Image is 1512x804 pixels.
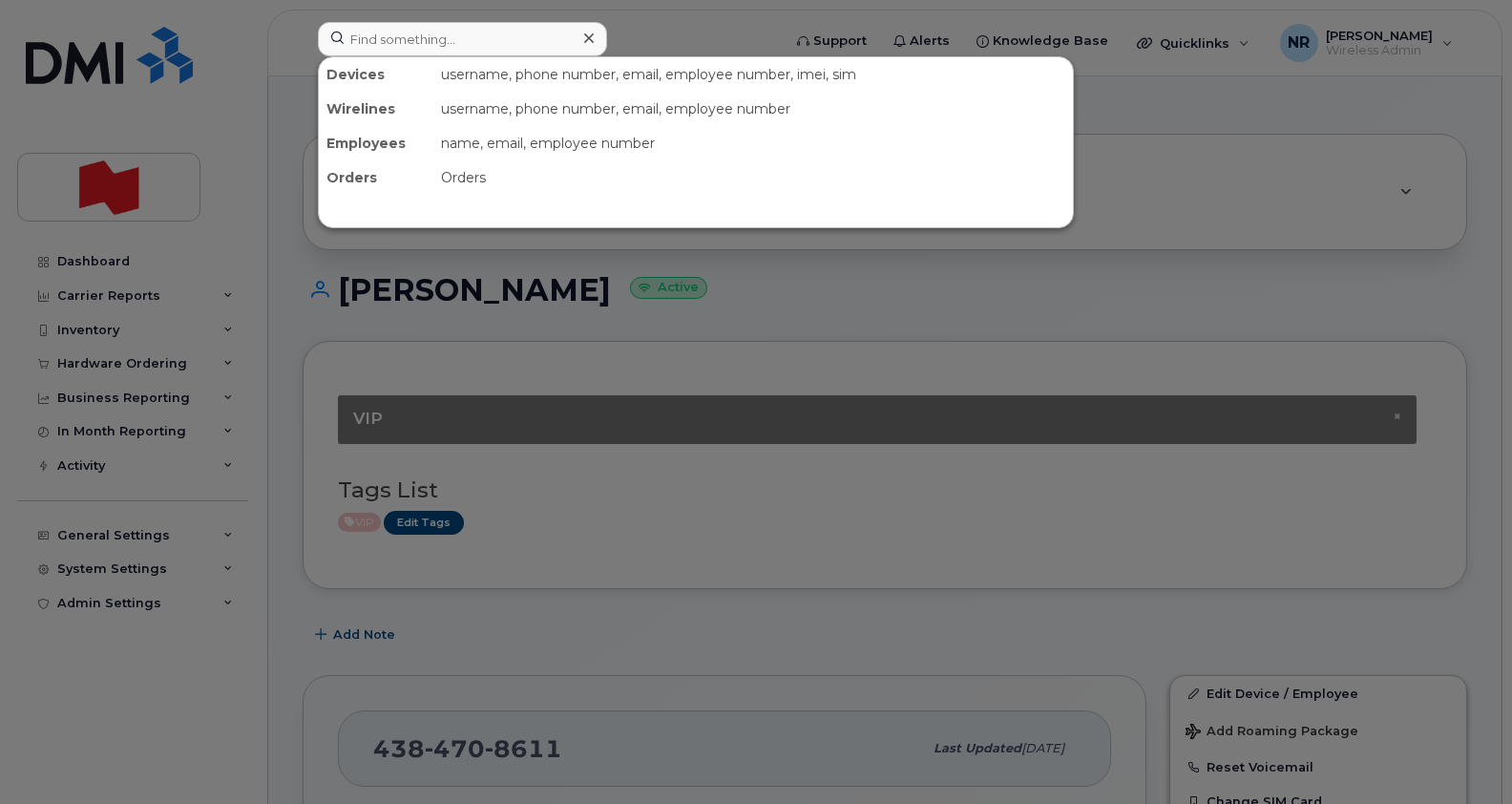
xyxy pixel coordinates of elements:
[433,160,1073,195] div: Orders
[433,126,1073,160] div: name, email, employee number
[319,92,433,126] div: Wirelines
[433,57,1073,92] div: username, phone number, email, employee number, imei, sim
[319,160,433,195] div: Orders
[319,126,433,160] div: Employees
[319,57,433,92] div: Devices
[433,92,1073,126] div: username, phone number, email, employee number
